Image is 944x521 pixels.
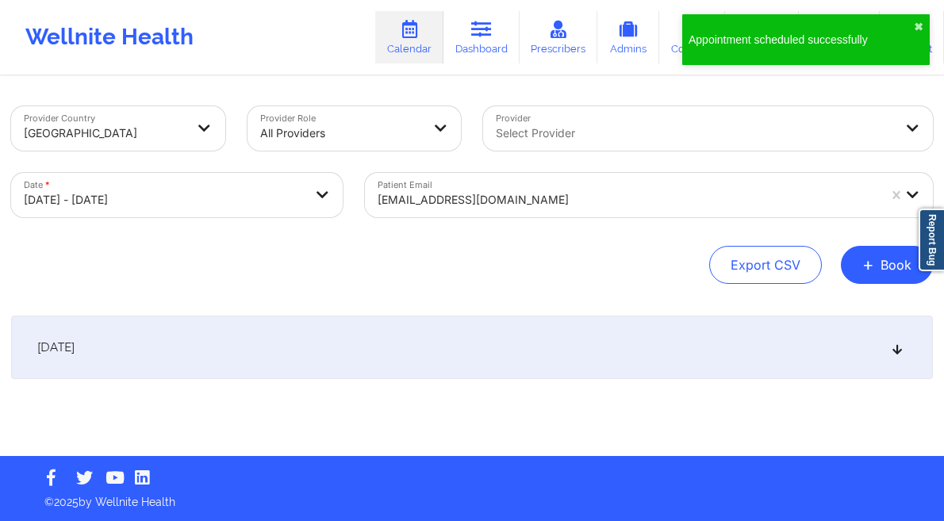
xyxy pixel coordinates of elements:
span: + [862,260,874,269]
button: close [914,21,923,33]
button: +Book [841,246,933,284]
a: Calendar [375,11,443,63]
span: [DATE] [37,339,75,355]
a: Prescribers [520,11,598,63]
button: Export CSV [709,246,822,284]
a: Admins [597,11,659,63]
div: [DATE] - [DATE] [24,182,304,217]
div: Appointment scheduled successfully [689,32,914,48]
a: Coaches [659,11,725,63]
div: [EMAIL_ADDRESS][DOMAIN_NAME] [378,182,877,217]
div: All Providers [260,116,422,151]
div: [GEOGRAPHIC_DATA] [24,116,186,151]
a: Report Bug [919,209,944,271]
p: © 2025 by Wellnite Health [33,483,911,510]
a: Dashboard [443,11,520,63]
